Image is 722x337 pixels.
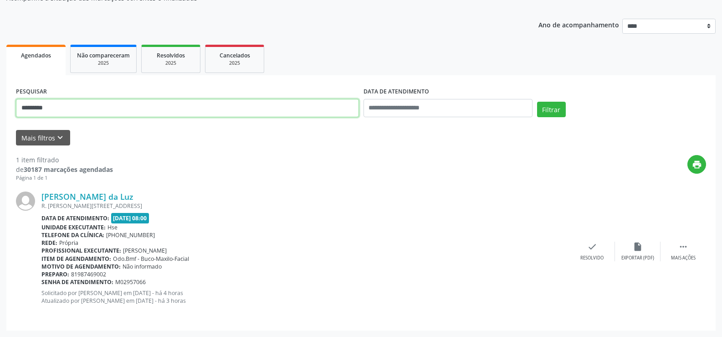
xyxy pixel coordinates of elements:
a: [PERSON_NAME] da Luz [41,192,133,202]
i:  [678,242,688,252]
i: insert_drive_file [633,242,643,252]
b: Preparo: [41,270,69,278]
b: Profissional executante: [41,247,121,254]
span: Não informado [123,263,162,270]
span: [PHONE_NUMBER] [106,231,155,239]
span: M02957066 [115,278,146,286]
div: Mais ações [671,255,696,261]
i: keyboard_arrow_down [55,133,65,143]
button: print [687,155,706,174]
b: Telefone da clínica: [41,231,104,239]
p: Solicitado por [PERSON_NAME] em [DATE] - há 4 horas Atualizado por [PERSON_NAME] em [DATE] - há 3... [41,289,569,305]
label: PESQUISAR [16,85,47,99]
button: Mais filtroskeyboard_arrow_down [16,130,70,146]
div: Exportar (PDF) [621,255,654,261]
i: print [692,160,702,170]
span: Não compareceram [77,52,130,59]
div: 2025 [148,60,194,67]
b: Senha de atendimento: [41,278,113,286]
b: Rede: [41,239,57,247]
span: [DATE] 08:00 [111,213,149,223]
span: 81987469002 [71,270,106,278]
span: Resolvidos [157,52,185,59]
div: 2025 [77,60,130,67]
p: Ano de acompanhamento [538,19,619,30]
b: Data de atendimento: [41,214,109,222]
i: check [587,242,597,252]
span: Própria [59,239,78,247]
div: 2025 [212,60,257,67]
div: R. [PERSON_NAME][STREET_ADDRESS] [41,202,569,210]
b: Item de agendamento: [41,255,111,263]
b: Motivo de agendamento: [41,263,121,270]
span: Odo.Bmf - Buco-Maxilo-Facial [113,255,189,263]
span: Cancelados [220,52,250,59]
img: img [16,192,35,211]
strong: 30187 marcações agendadas [24,165,113,174]
div: Resolvido [580,255,604,261]
div: 1 item filtrado [16,155,113,165]
button: Filtrar [537,102,566,117]
span: Hse [108,223,118,231]
span: [PERSON_NAME] [123,247,167,254]
b: Unidade executante: [41,223,106,231]
div: Página 1 de 1 [16,174,113,182]
span: Agendados [21,52,51,59]
div: de [16,165,113,174]
label: DATA DE ATENDIMENTO [364,85,429,99]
